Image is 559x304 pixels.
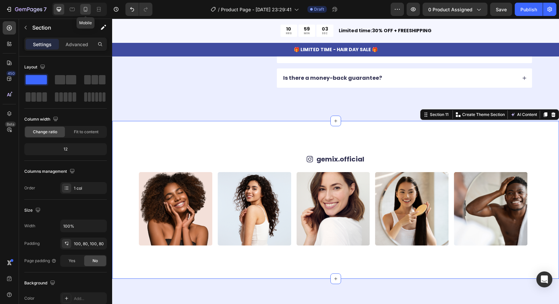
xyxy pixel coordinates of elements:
img: gempages_432750572815254551-cbcc4e3f-800a-4e88-8ea3-10067f1604f3.png [342,153,415,227]
div: Columns management [24,167,76,176]
span: 0 product assigned [428,6,472,13]
div: Beta [5,122,16,127]
div: 1 col [74,185,105,191]
div: Column width [24,115,60,124]
div: 100, 80, 100, 80 [74,241,105,247]
img: gempages_432750572815254551-b0aa876b-7b50-4b11-9faa-09f2859c21bb.png [184,153,258,227]
div: Width [24,223,35,229]
span: Product Page - [DATE] 23:29:41 [221,6,291,13]
button: 7 [3,3,50,16]
span: Save [496,7,507,12]
span: Yes [69,258,75,264]
div: Padding [24,241,40,247]
p: Section [32,24,87,32]
span: Fit to content [74,129,98,135]
button: Publish [515,3,543,16]
p: Settings [33,41,52,48]
p: Is it suitable for vegans or vegetarians? [171,31,283,38]
img: gempages_432750572815254551-ed15a96d-54eb-4c2d-8b45-ded7c8e281f1.png [27,153,100,227]
div: Section 11 [316,93,338,99]
span: Draft [314,6,324,12]
iframe: Design area [112,19,559,304]
button: Save [490,3,512,16]
p: Is there a money-back guarantee? [171,56,270,63]
span: Change ratio [33,129,57,135]
div: 12 [26,145,105,154]
img: gempages_432750572815254551-c4fb6195-9940-4efd-9531-9828adc9fc23.png [105,153,179,227]
a: gemix.official [204,136,252,145]
div: Publish [520,6,537,13]
input: Auto [61,220,106,232]
p: Create Theme Section [350,93,393,99]
span: / [218,6,220,13]
div: Add... [74,296,105,302]
div: Open Intercom Messenger [536,271,552,287]
button: 0 product assigned [423,3,487,16]
button: AI Content [397,92,426,100]
div: Size [24,206,42,215]
div: Order [24,185,35,191]
div: Color [24,295,35,301]
div: Background [24,279,57,288]
div: Undo/Redo [125,3,152,16]
div: 450 [6,71,16,76]
img: gempages_432750572815254551-b2ee75b0-491f-48ea-a08b-3abcc04c1122.png [263,153,336,227]
span: No [93,258,98,264]
div: Layout [24,63,47,72]
p: Advanced [66,41,88,48]
p: 7 [44,5,47,13]
div: Page padding [24,258,57,264]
